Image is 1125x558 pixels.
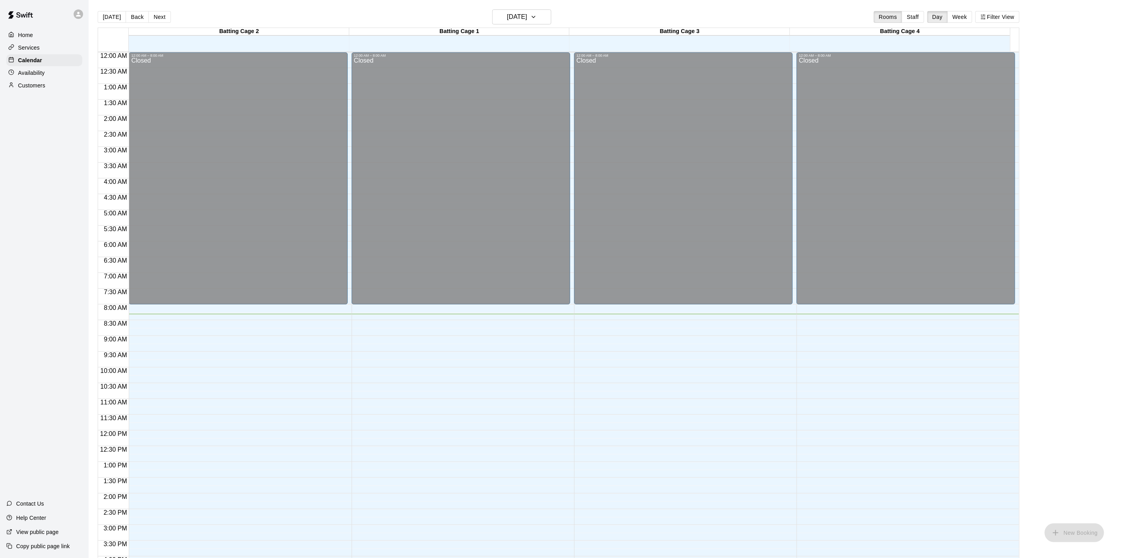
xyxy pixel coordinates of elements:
[799,57,1013,303] div: Closed
[902,11,924,23] button: Staff
[126,11,149,23] button: Back
[102,257,129,264] span: 6:30 AM
[18,31,33,39] p: Home
[102,115,129,122] span: 2:00 AM
[6,29,82,41] a: Home
[16,500,44,508] p: Contact Us
[797,52,1015,304] div: 12:00 AM – 8:00 AM: Closed
[6,80,82,91] a: Customers
[102,163,129,169] span: 3:30 AM
[18,56,42,64] p: Calendar
[6,54,82,66] a: Calendar
[492,9,551,24] button: [DATE]
[102,304,129,311] span: 8:00 AM
[98,430,129,437] span: 12:00 PM
[102,493,129,500] span: 2:00 PM
[131,57,345,303] div: Closed
[576,54,610,57] div: 12:00 AM – 8:00 AM
[18,44,40,52] p: Services
[576,57,790,303] div: Closed
[102,147,129,154] span: 3:00 AM
[129,52,347,304] div: 12:00 AM – 8:00 AM: Closed
[98,415,129,421] span: 11:30 AM
[352,52,570,304] div: 12:00 AM – 8:00 AM: Closed
[569,28,790,35] div: Batting Cage 3
[102,210,129,217] span: 5:00 AM
[98,367,129,374] span: 10:00 AM
[6,67,82,79] a: Availability
[18,69,45,77] p: Availability
[102,273,129,280] span: 7:00 AM
[102,320,129,327] span: 8:30 AM
[98,383,129,390] span: 10:30 AM
[102,352,129,358] span: 9:30 AM
[947,11,972,23] button: Week
[129,28,349,35] div: Batting Cage 2
[102,178,129,185] span: 4:00 AM
[927,11,948,23] button: Day
[102,336,129,343] span: 9:00 AM
[98,446,129,453] span: 12:30 PM
[102,100,129,106] span: 1:30 AM
[102,194,129,201] span: 4:30 AM
[16,514,46,522] p: Help Center
[148,11,171,23] button: Next
[98,52,129,59] span: 12:00 AM
[574,52,793,304] div: 12:00 AM – 8:00 AM: Closed
[102,226,129,232] span: 5:30 AM
[790,28,1010,35] div: Batting Cage 4
[6,42,82,54] a: Services
[102,509,129,516] span: 2:30 PM
[102,289,129,295] span: 7:30 AM
[102,525,129,532] span: 3:00 PM
[98,11,126,23] button: [DATE]
[102,462,129,469] span: 1:00 PM
[102,241,129,248] span: 6:00 AM
[102,131,129,138] span: 2:30 AM
[18,82,45,89] p: Customers
[349,28,569,35] div: Batting Cage 1
[102,84,129,91] span: 1:00 AM
[16,542,70,550] p: Copy public page link
[975,11,1019,23] button: Filter View
[874,11,902,23] button: Rooms
[102,541,129,547] span: 3:30 PM
[102,478,129,484] span: 1:30 PM
[507,11,527,22] h6: [DATE]
[98,68,129,75] span: 12:30 AM
[16,528,59,536] p: View public page
[98,399,129,406] span: 11:00 AM
[354,57,568,303] div: Closed
[354,54,388,57] div: 12:00 AM – 8:00 AM
[799,54,833,57] div: 12:00 AM – 8:00 AM
[131,54,165,57] div: 12:00 AM – 8:00 AM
